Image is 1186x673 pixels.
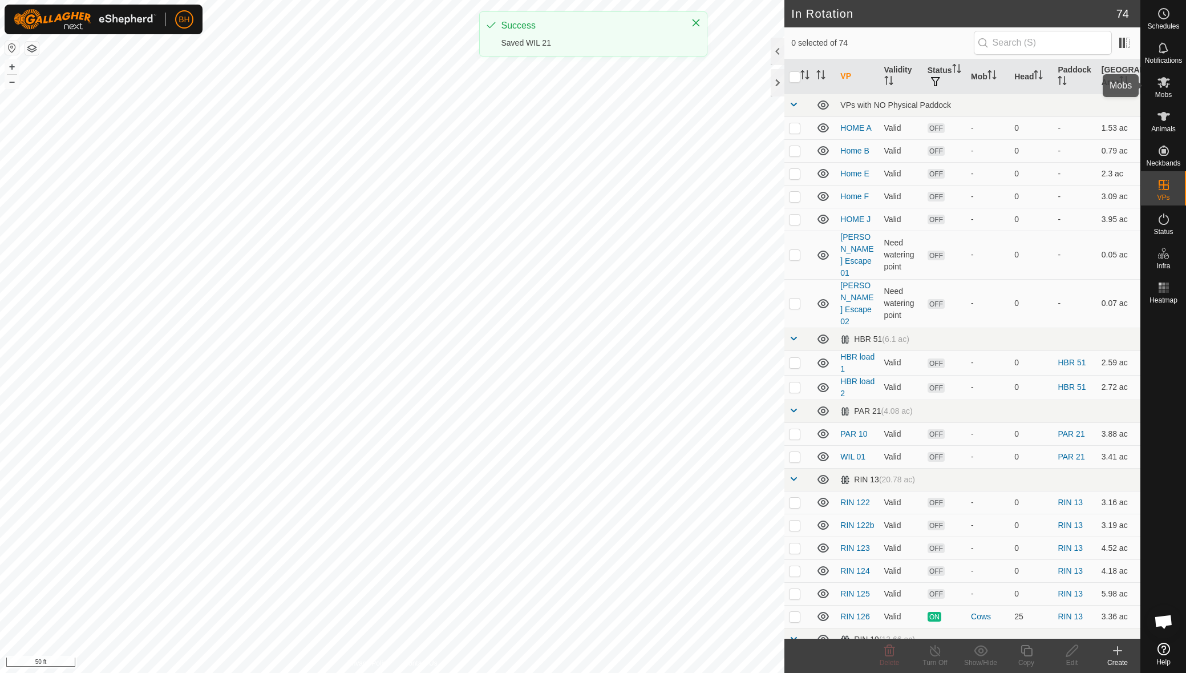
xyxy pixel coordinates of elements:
div: Copy [1003,658,1049,668]
td: 0 [1010,279,1053,328]
td: - [1053,185,1096,208]
a: PAR 21 [1058,429,1084,438]
span: BH [179,14,189,26]
a: PAR 21 [1058,452,1084,461]
div: Show/Hide [958,658,1003,668]
span: OFF [928,192,945,202]
span: (4.08 ac) [881,406,913,416]
a: HBR 51 [1058,358,1086,367]
a: RIN 13 [1058,521,1083,530]
div: Turn Off [912,658,958,668]
td: 0.79 ac [1097,139,1140,162]
td: Valid [880,582,923,605]
span: VPs [1157,194,1169,201]
a: HOME A [840,123,871,132]
div: - [971,451,1005,463]
button: – [5,75,19,88]
td: 5.98 ac [1097,582,1140,605]
td: 3.09 ac [1097,185,1140,208]
div: Saved WIL 21 [501,37,679,49]
div: - [971,381,1005,393]
td: 3.88 ac [1097,422,1140,445]
span: OFF [928,498,945,507]
td: 3.16 ac [1097,491,1140,514]
span: Infra [1156,263,1170,269]
a: Home E [840,169,869,178]
a: Privacy Policy [347,658,390,668]
span: OFF [928,146,945,156]
td: Valid [880,514,923,537]
span: Schedules [1147,23,1179,30]
div: - [971,145,1005,157]
div: RIN 13 [840,475,915,485]
td: 0 [1010,375,1053,400]
div: - [971,588,1005,600]
p-sorticon: Activate to sort [1034,72,1043,81]
a: RIN 126 [840,612,869,621]
td: 0 [1010,559,1053,582]
span: OFF [928,299,945,309]
td: Valid [880,537,923,559]
td: - [1053,116,1096,139]
td: Valid [880,208,923,231]
a: RIN 13 [1058,543,1083,553]
span: (20.78 ac) [879,475,915,484]
div: - [971,249,1005,261]
a: RIN 13 [1058,612,1083,621]
div: - [971,428,1005,440]
span: OFF [928,123,945,133]
td: - [1053,208,1096,231]
th: Validity [880,59,923,94]
span: Notifications [1145,57,1182,64]
a: HOME J [840,215,871,224]
span: Help [1156,659,1171,666]
td: 3.19 ac [1097,514,1140,537]
h2: In Rotation [791,7,1116,21]
p-sorticon: Activate to sort [1058,78,1067,87]
div: - [971,191,1005,203]
span: OFF [928,521,945,530]
td: 0 [1010,116,1053,139]
td: 25 [1010,605,1053,628]
td: - [1053,162,1096,185]
div: - [971,542,1005,554]
img: Gallagher Logo [14,9,156,30]
div: HBR 51 [840,335,909,344]
td: Valid [880,139,923,162]
td: Valid [880,491,923,514]
td: 3.36 ac [1097,605,1140,628]
td: 0 [1010,422,1053,445]
td: - [1053,231,1096,279]
td: 0 [1010,185,1053,208]
td: - [1053,139,1096,162]
div: RIN 19 [840,635,915,644]
a: HBR load 2 [840,377,875,398]
td: Valid [880,605,923,628]
td: 0 [1010,582,1053,605]
input: Search (S) [974,31,1112,55]
span: Status [1153,228,1173,235]
p-sorticon: Activate to sort [884,78,893,87]
span: OFF [928,452,945,462]
div: - [971,497,1005,509]
td: 0 [1010,514,1053,537]
a: Home B [840,146,869,155]
td: 0 [1010,231,1053,279]
span: OFF [928,251,945,260]
div: Edit [1049,658,1095,668]
td: Need watering point [880,279,923,328]
td: 2.59 ac [1097,350,1140,375]
a: RIN 13 [1058,498,1083,507]
span: OFF [928,566,945,576]
td: 0 [1010,208,1053,231]
p-sorticon: Activate to sort [952,66,961,75]
button: + [5,60,19,74]
p-sorticon: Activate to sort [1119,78,1128,87]
td: 2.3 ac [1097,162,1140,185]
span: 0 selected of 74 [791,37,973,49]
span: Animals [1151,126,1176,132]
a: RIN 122 [840,498,869,507]
div: Success [501,19,679,33]
a: RIN 125 [840,589,869,598]
a: RIN 124 [840,566,869,575]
